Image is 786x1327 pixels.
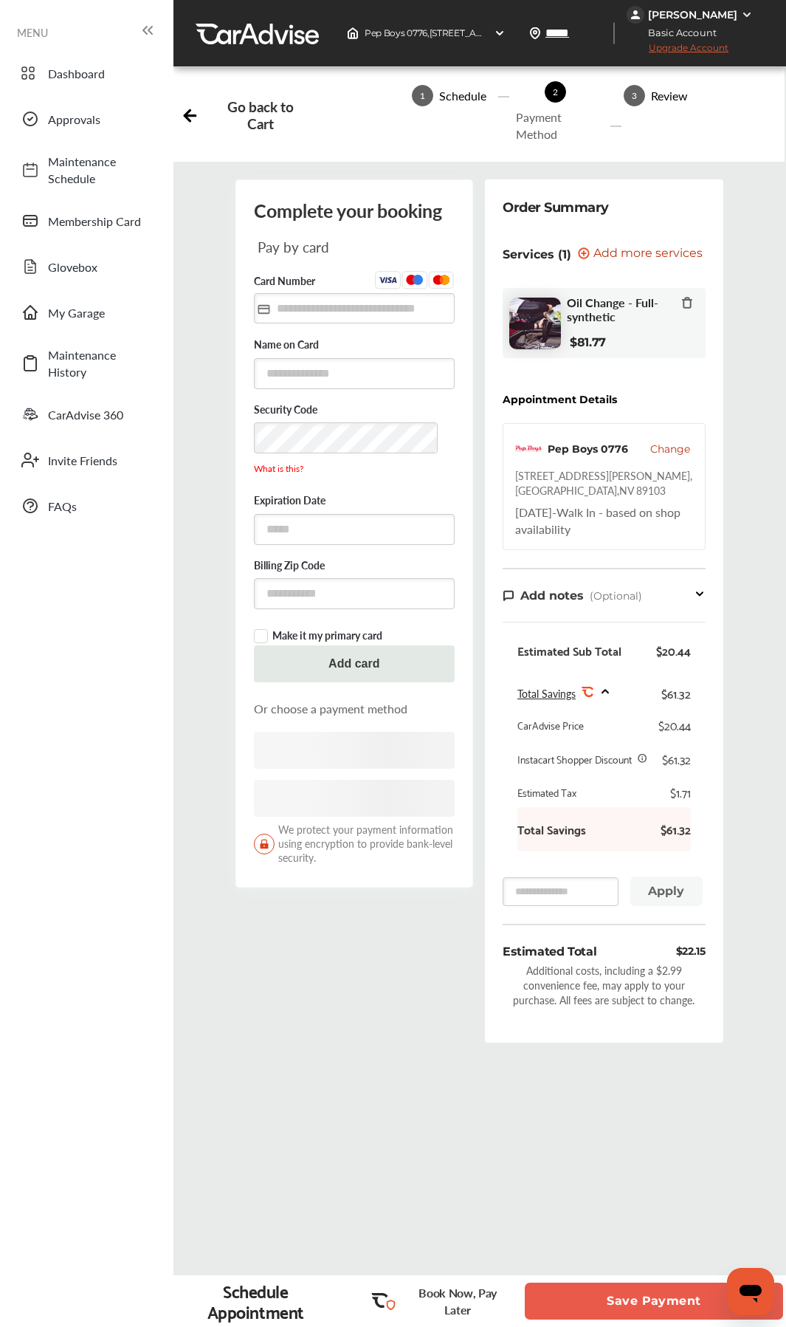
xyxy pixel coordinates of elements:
[515,504,552,521] span: [DATE]
[48,111,151,128] span: Approvals
[48,153,151,187] span: Maintenance Schedule
[48,498,151,515] span: FAQs
[254,834,275,854] img: LockIcon.bb451512.svg
[48,346,151,380] span: Maintenance History
[48,258,151,275] span: Glovebox
[662,752,691,767] div: $61.32
[517,718,584,733] div: CarAdvise Price
[517,785,576,800] div: Estimated Tax
[578,247,703,261] button: Add more services
[48,452,151,469] span: Invite Friends
[515,504,693,538] div: Walk In - based on shop availability
[503,197,609,218] div: Order Summary
[567,295,681,323] span: Oil Change - Full-synthetic
[552,504,556,521] span: -
[656,643,691,658] div: $20.44
[676,943,706,960] div: $22.15
[645,87,694,104] div: Review
[517,643,621,658] div: Estimated Sub Total
[520,589,584,603] span: Add notes
[254,629,455,644] label: Make it my primary card
[13,395,159,433] a: CarAdvise 360
[613,22,615,44] img: header-divider.bc55588e.svg
[628,25,728,41] span: Basic Account
[347,27,359,39] img: header-home-logo.8d720a4f.svg
[509,298,561,349] img: oil-change-thumb.jpg
[661,683,691,703] div: $61.32
[670,785,691,800] div: $1.71
[254,494,455,509] label: Expiration Date
[405,1284,510,1318] p: Book Now, Pay Later
[648,8,737,21] div: [PERSON_NAME]
[590,589,642,603] span: (Optional)
[258,239,351,256] div: Pay by card
[578,247,706,261] a: Add more services
[503,943,596,960] div: Estimated Total
[529,27,541,39] img: location_vector.a44bc228.svg
[510,109,601,143] div: Payment Method
[173,1280,337,1322] div: Schedule Appointment
[525,1283,783,1320] button: Save Payment
[13,293,159,332] a: My Garage
[503,394,617,405] div: Appointment Details
[254,338,455,353] label: Name on Card
[515,436,542,462] img: logo-pepboys.png
[13,247,159,286] a: Glovebox
[503,247,571,261] p: Services (1)
[627,6,644,24] img: jVpblrzwTbfkPYzPPzSLxeg0AAAAASUVORK5CYII=
[627,42,728,61] span: Upgrade Account
[13,54,159,92] a: Dashboard
[412,85,433,106] span: 1
[254,403,455,418] label: Security Code
[658,718,691,733] div: $20.44
[13,339,159,388] a: Maintenance History
[428,271,455,289] img: Mastercard.eb291d48.svg
[741,9,753,21] img: WGsFRI8htEPBVLJbROoPRyZpYNWhNONpIPPETTm6eUC0GeLEiAAAAAElFTkSuQmCC
[254,823,455,865] span: We protect your payment information using encryption to provide bank-level security.
[650,442,690,456] button: Change
[503,963,706,1007] div: Additional costs, including a $2.99 convenience fee, may apply to your purchase. All fees are sub...
[48,406,151,423] span: CarAdvise 360
[545,81,566,103] span: 2
[13,202,159,240] a: Membership Card
[48,213,151,230] span: Membership Card
[13,145,159,194] a: Maintenance Schedule
[624,85,645,106] span: 3
[647,822,691,837] b: $61.32
[13,441,159,479] a: Invite Friends
[254,462,455,475] p: What is this?
[365,27,728,38] span: Pep Boys 0776 , [STREET_ADDRESS][PERSON_NAME] [GEOGRAPHIC_DATA] , NV 89103
[548,442,628,456] div: Pep Boys 0776
[630,877,703,906] button: Apply
[515,468,693,498] div: [STREET_ADDRESS][PERSON_NAME] , [GEOGRAPHIC_DATA] , NV 89103
[593,247,703,261] span: Add more services
[17,27,48,38] span: MENU
[433,87,492,104] div: Schedule
[570,335,606,349] b: $81.77
[401,271,428,289] img: Maestro.aa0500b2.svg
[254,700,455,717] p: Or choose a payment method
[254,271,455,292] label: Card Number
[254,198,455,223] div: Complete your booking
[213,98,308,132] div: Go back to Cart
[494,27,506,39] img: header-down-arrow.9dd2ce7d.svg
[48,65,151,82] span: Dashboard
[517,686,576,701] span: Total Savings
[727,1268,774,1315] iframe: Button to launch messaging window
[13,487,159,525] a: FAQs
[254,645,455,682] button: Add card
[48,304,151,321] span: My Garage
[375,271,401,289] img: Visa.45ceafba.svg
[517,822,586,837] b: Total Savings
[517,752,632,767] div: Instacart Shopper Discount
[503,589,514,602] img: note-icon.db9493fa.svg
[13,100,159,138] a: Approvals
[254,559,455,574] label: Billing Zip Code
